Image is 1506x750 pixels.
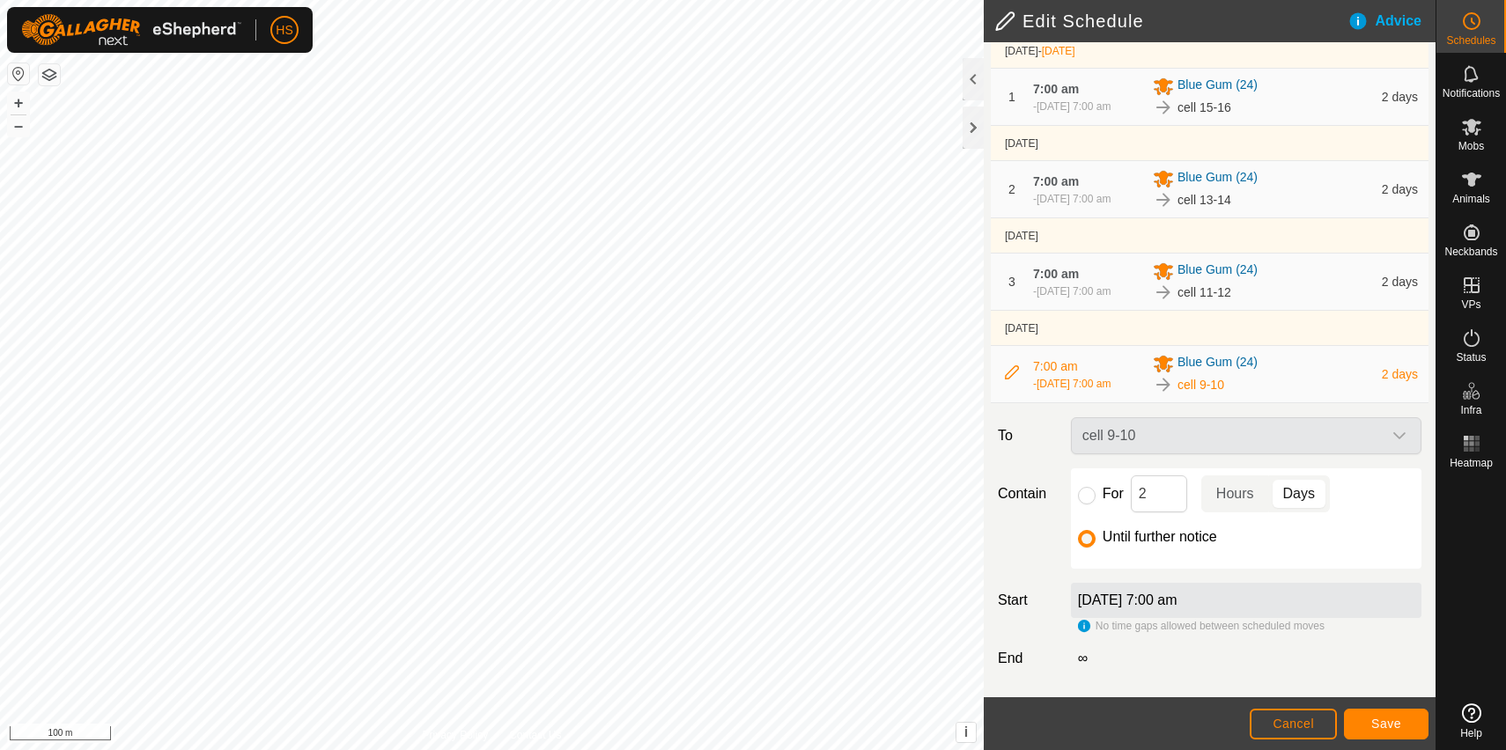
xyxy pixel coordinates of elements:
span: [DATE] [1005,230,1038,242]
span: Blue Gum (24) [1177,76,1258,97]
span: Status [1456,352,1486,363]
span: Help [1460,728,1482,739]
span: cell 15-16 [1177,99,1231,117]
span: Cancel [1273,717,1314,731]
span: Schedules [1446,35,1495,46]
span: Notifications [1443,88,1500,99]
span: Blue Gum (24) [1177,353,1258,374]
span: i [964,724,968,739]
label: For [1103,487,1124,501]
span: [DATE] [1005,45,1038,57]
span: Hours [1216,483,1254,504]
a: Help [1436,696,1506,746]
button: – [8,115,29,136]
button: Reset Map [8,63,29,85]
img: To [1153,97,1174,118]
label: Contain [991,483,1064,504]
span: Save [1371,717,1401,731]
span: Neckbands [1444,246,1497,257]
span: - [1038,45,1075,57]
label: ∞ [1071,651,1095,665]
span: 7:00 am [1033,359,1078,373]
h2: Edit Schedule [994,11,1347,32]
span: cell 11-12 [1177,283,1231,302]
span: 2 [1008,182,1015,196]
img: To [1153,282,1174,303]
span: Blue Gum (24) [1177,168,1258,189]
div: - [1033,376,1111,392]
div: - [1033,99,1111,114]
a: Contact Us [509,727,561,743]
span: Blue Gum (24) [1177,261,1258,282]
span: 7:00 am [1033,267,1079,281]
span: VPs [1461,299,1480,310]
span: [DATE] 7:00 am [1037,378,1111,390]
span: HS [276,21,292,40]
span: [DATE] [1005,322,1038,335]
div: - [1033,283,1111,299]
div: - [1033,191,1111,207]
span: No time gaps allowed between scheduled moves [1096,620,1325,632]
span: 2 days [1382,90,1418,104]
span: cell 13-14 [1177,191,1231,210]
button: i [956,723,976,742]
span: Mobs [1458,141,1484,151]
button: Save [1344,709,1428,739]
span: Days [1283,483,1315,504]
label: Start [991,590,1064,611]
span: 2 days [1382,275,1418,289]
div: Advice [1347,11,1436,32]
span: 2 days [1382,367,1418,381]
button: Cancel [1250,709,1337,739]
button: Map Layers [39,64,60,85]
label: To [991,417,1064,454]
span: [DATE] [1005,137,1038,150]
span: cell 9-10 [1177,376,1224,394]
span: 2 days [1382,182,1418,196]
span: [DATE] 7:00 am [1037,100,1111,113]
span: [DATE] 7:00 am [1037,193,1111,205]
span: [DATE] 7:00 am [1037,285,1111,298]
img: To [1153,189,1174,210]
span: 7:00 am [1033,82,1079,96]
span: 1 [1008,90,1015,104]
span: [DATE] [1042,45,1075,57]
span: 7:00 am [1033,174,1079,188]
a: Privacy Policy [422,727,488,743]
img: Gallagher Logo [21,14,241,46]
img: To [1153,374,1174,395]
label: [DATE] 7:00 am [1078,592,1177,607]
span: Infra [1460,405,1481,415]
span: 3 [1008,275,1015,289]
label: End [991,648,1064,669]
span: Animals [1452,194,1490,204]
label: Until further notice [1103,530,1217,544]
span: Heatmap [1450,458,1493,468]
button: + [8,92,29,114]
